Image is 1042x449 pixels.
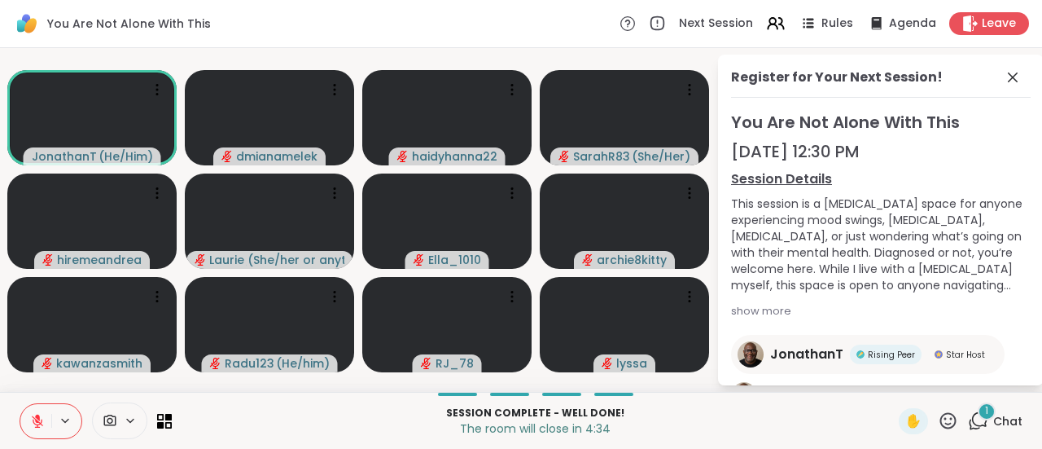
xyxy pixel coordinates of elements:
[985,404,988,418] span: 1
[436,355,474,372] span: RJ_78
[993,413,1022,429] span: Chat
[210,358,221,369] span: audio-muted
[905,412,922,431] span: ✋
[99,148,153,165] span: ( He/Him )
[247,252,344,268] span: ( She/her or anything else )
[236,148,317,165] span: dmianamelek
[889,15,936,32] span: Agenda
[770,345,843,364] span: JonathanT
[582,254,593,266] span: audio-muted
[412,148,497,165] span: haidyhanna22
[182,420,889,437] p: The room will close in 4:34
[42,358,53,369] span: audio-muted
[597,252,667,268] span: archie8kitty
[731,169,1031,189] a: Session Details
[182,406,889,420] p: Session Complete - well done!
[225,355,274,372] span: Radu123
[733,382,755,405] img: JonathanT
[13,10,41,37] img: ShareWell Logomark
[821,15,853,32] span: Rules
[982,15,1016,32] span: Leave
[56,355,142,372] span: kawanzasmith
[731,68,943,87] div: Register for Your Next Session!
[946,349,985,361] span: Star Host
[632,148,690,165] span: ( She/Her )
[573,148,630,165] span: SarahR83
[42,254,54,266] span: audio-muted
[602,358,613,369] span: audio-muted
[421,358,432,369] span: audio-muted
[856,350,865,359] img: Rising Peer
[738,341,764,368] img: JonathanT
[397,151,409,162] span: audio-muted
[57,252,142,268] span: hiremeandrea
[428,252,481,268] span: Ella_1010
[195,254,206,266] span: audio-muted
[731,111,1031,134] span: You Are Not Alone With This
[935,350,943,359] img: Star Host
[679,15,753,32] span: Next Session
[731,140,1031,163] div: [DATE] 12:30 PM
[276,355,330,372] span: ( He/him )
[414,254,425,266] span: audio-muted
[558,151,570,162] span: audio-muted
[731,335,1005,374] a: JonathanTJonathanTRising PeerRising PeerStar HostStar Host
[221,151,233,162] span: audio-muted
[47,15,211,32] span: You Are Not Alone With This
[731,196,1031,293] div: This session is a [MEDICAL_DATA] space for anyone experiencing mood swings, [MEDICAL_DATA], [MEDI...
[616,355,647,372] span: lyssa
[731,303,1031,319] div: show more
[868,349,915,361] span: Rising Peer
[209,252,246,268] span: Laurie_Ru
[32,148,97,165] span: JonathanT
